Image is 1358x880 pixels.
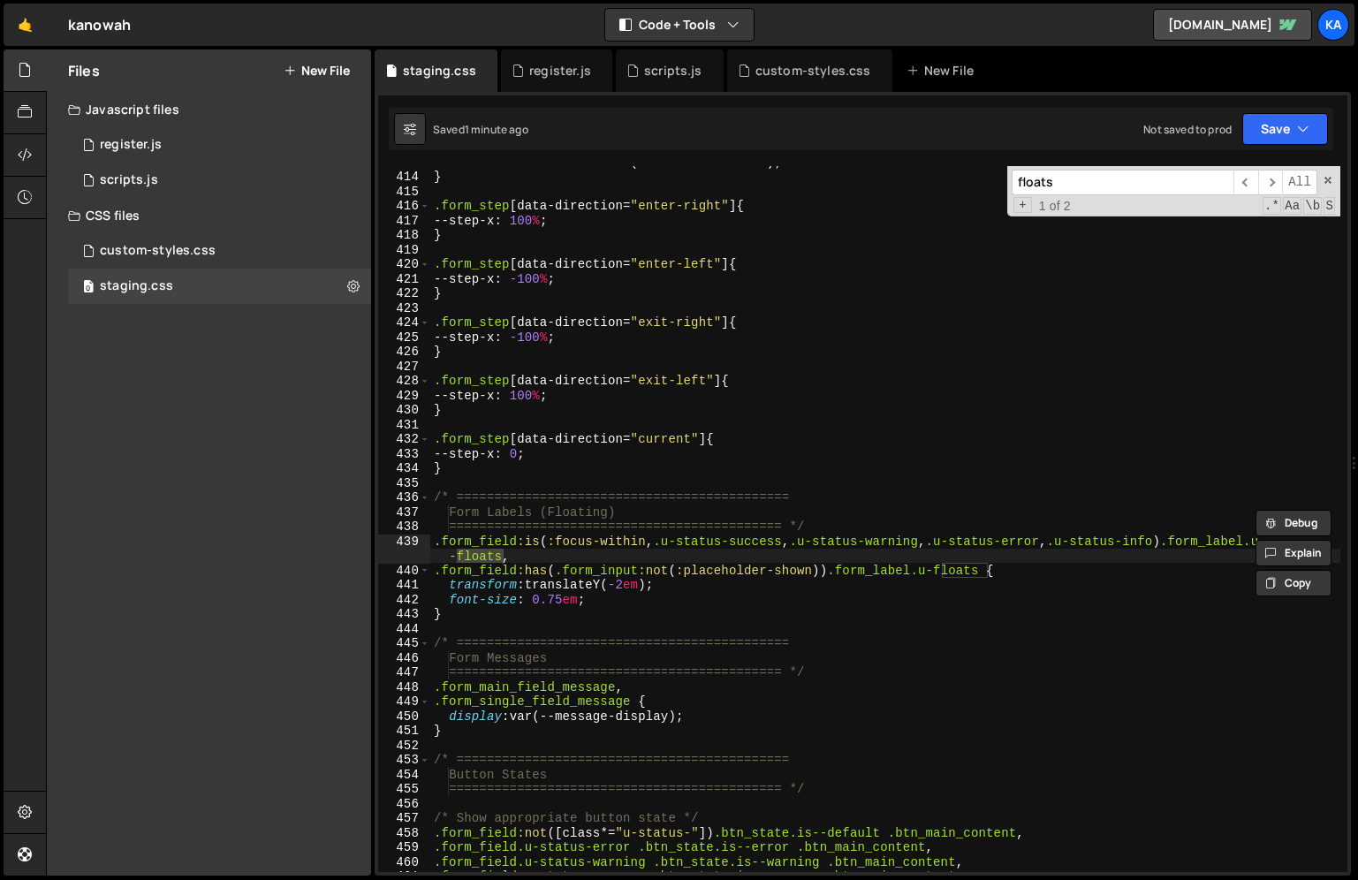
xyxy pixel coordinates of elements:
[47,92,371,127] div: Javascript files
[644,62,702,80] div: scripts.js
[100,278,173,294] div: staging.css
[605,9,754,41] button: Code + Tools
[1317,9,1349,41] a: Ka
[378,826,430,841] div: 458
[378,680,430,695] div: 448
[1013,197,1032,214] span: Toggle Replace mode
[378,709,430,724] div: 450
[378,461,430,476] div: 434
[68,233,371,269] div: 9382/20450.css
[378,403,430,418] div: 430
[378,578,430,593] div: 441
[378,389,430,404] div: 429
[529,62,591,80] div: register.js
[378,753,430,768] div: 453
[378,665,430,680] div: 447
[378,811,430,826] div: 457
[284,64,350,78] button: New File
[378,490,430,505] div: 436
[1283,197,1301,215] span: CaseSensitive Search
[378,622,430,637] div: 444
[378,301,430,316] div: 423
[378,476,430,491] div: 435
[378,694,430,709] div: 449
[47,198,371,233] div: CSS files
[100,243,216,259] div: custom-styles.css
[1258,170,1283,195] span: ​
[1032,199,1078,214] span: 1 of 2
[755,62,871,80] div: custom-styles.css
[378,739,430,754] div: 452
[378,315,430,330] div: 424
[68,163,371,198] div: 9382/24789.js
[378,272,430,287] div: 421
[1263,197,1281,215] span: RegExp Search
[378,840,430,855] div: 459
[4,4,47,46] a: 🤙
[378,855,430,870] div: 460
[378,330,430,345] div: 425
[1242,113,1328,145] button: Save
[378,797,430,812] div: 456
[1303,197,1322,215] span: Whole Word Search
[1153,9,1312,41] a: [DOMAIN_NAME]
[378,360,430,375] div: 427
[403,62,476,80] div: staging.css
[378,374,430,389] div: 428
[68,269,371,304] div: staging.css
[1282,170,1317,195] span: Alt-Enter
[378,243,430,258] div: 419
[378,607,430,622] div: 443
[378,170,430,185] div: 414
[100,137,162,153] div: register.js
[378,286,430,301] div: 422
[100,172,158,188] div: scripts.js
[378,651,430,666] div: 446
[378,447,430,462] div: 433
[68,14,131,35] div: kanowah
[1256,540,1331,566] button: Explain
[378,593,430,608] div: 442
[433,122,528,137] div: Saved
[1256,510,1331,536] button: Debug
[378,257,430,272] div: 420
[378,535,430,564] div: 439
[378,564,430,579] div: 440
[378,228,430,243] div: 418
[83,281,94,295] span: 0
[378,432,430,447] div: 432
[378,724,430,739] div: 451
[378,185,430,200] div: 415
[907,62,981,80] div: New File
[1256,570,1331,596] button: Copy
[68,127,371,163] div: 9382/20687.js
[378,782,430,797] div: 455
[68,61,100,80] h2: Files
[1233,170,1258,195] span: ​
[378,636,430,651] div: 445
[378,199,430,214] div: 416
[378,345,430,360] div: 426
[1324,197,1335,215] span: Search In Selection
[465,122,528,137] div: 1 minute ago
[378,520,430,535] div: 438
[1012,170,1233,195] input: Search for
[378,768,430,783] div: 454
[1143,122,1232,137] div: Not saved to prod
[378,418,430,433] div: 431
[378,214,430,229] div: 417
[378,505,430,520] div: 437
